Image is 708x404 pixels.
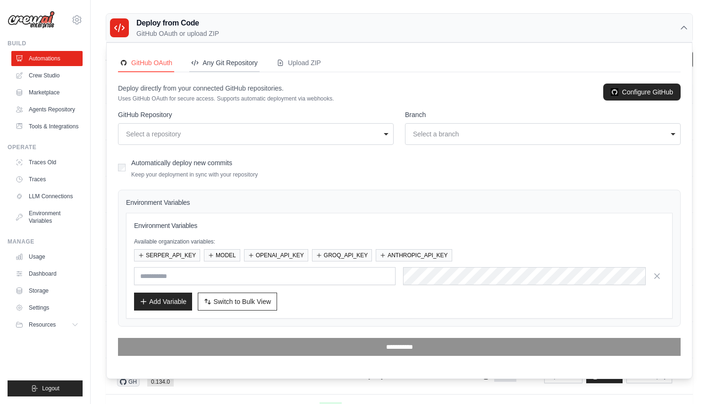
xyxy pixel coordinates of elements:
button: Upload ZIP [275,54,323,72]
button: Add Variable [134,293,192,311]
p: GitHub OAuth or upload ZIP [136,29,219,38]
div: Select a repository [126,129,380,139]
button: ANTHROPIC_API_KEY [376,249,452,261]
img: GitHub [120,59,127,67]
th: Crew [106,84,308,104]
p: Uses GitHub OAuth for secure access. Supports automatic deployment via webhooks. [118,95,334,102]
nav: Deployment Source [118,54,681,72]
a: Marketplace [11,85,83,100]
a: Crew Studio [11,68,83,83]
a: Environment Variables [11,206,83,228]
button: Resources [11,317,83,332]
a: Automations [11,51,83,66]
button: Logout [8,380,83,396]
a: Tools & Integrations [11,119,83,134]
button: MODEL [204,249,240,261]
a: Traces Old [11,155,83,170]
span: Resources [29,321,56,328]
label: Branch [405,110,681,119]
button: OPENAI_API_KEY [244,249,308,261]
img: Logo [8,11,55,29]
a: Usage [11,249,83,264]
iframe: Chat Widget [661,359,708,404]
div: Upload ZIP [277,58,321,67]
button: Any Git Repository [189,54,260,72]
a: Settings [11,300,83,315]
span: GH [117,377,140,387]
a: LLM Connections [11,189,83,204]
p: Deploy directly from your connected GitHub repositories. [118,84,334,93]
button: SERPER_API_KEY [134,249,200,261]
div: GitHub OAuth [120,58,172,67]
button: GROQ_API_KEY [312,249,372,261]
button: Switch to Bulk View [198,293,277,311]
span: Switch to Bulk View [213,297,271,306]
p: Keep your deployment in sync with your repository [131,171,258,178]
h3: Deploy from Code [136,17,219,29]
img: GitHub [611,88,618,96]
a: Configure GitHub [603,84,681,101]
div: Select a branch [413,129,667,139]
div: Build [8,40,83,47]
h3: Environment Variables [134,221,665,230]
a: Dashboard [11,266,83,281]
label: GitHub Repository [118,110,394,119]
a: Agents Repository [11,102,83,117]
h2: Automations Live [106,50,316,64]
button: GitHubGitHub OAuth [118,54,174,72]
a: Traces [11,172,83,187]
div: Manage [8,238,83,245]
span: Logout [42,385,59,392]
h4: Environment Variables [126,198,673,207]
div: Any Git Repository [191,58,258,67]
div: Operate [8,143,83,151]
a: Storage [11,283,83,298]
label: Automatically deploy new commits [131,159,232,167]
p: Manage and monitor your active crew automations from this dashboard. [106,64,316,73]
p: Available organization variables: [134,238,665,245]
